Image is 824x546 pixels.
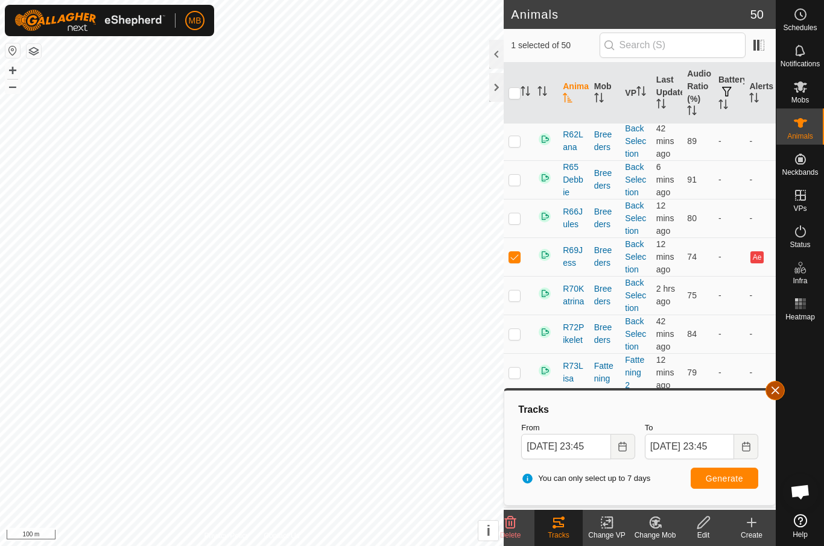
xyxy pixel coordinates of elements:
[486,522,490,539] span: i
[656,509,674,544] span: 4 Oct 2025 at 11:33 pm
[558,63,589,124] th: Animal
[749,95,759,104] p-sorticon: Activate to sort
[594,128,616,154] div: Breeders
[714,276,745,315] td: -
[589,63,621,124] th: Mob
[651,63,683,124] th: Last Updated
[534,530,583,541] div: Tracks
[204,530,250,541] a: Privacy Policy
[625,355,644,390] a: Fattening 2
[714,237,745,276] td: -
[687,252,697,262] span: 74
[656,162,674,197] span: 4 Oct 2025 at 11:39 pm
[744,507,776,546] td: -
[264,530,299,541] a: Contact Us
[791,96,809,104] span: Mobs
[625,239,646,274] a: Back Selection
[511,7,750,22] h2: Animals
[594,244,616,269] div: Breeders
[563,128,585,154] span: R62Lana
[793,205,807,212] span: VPs
[714,353,745,392] td: -
[594,95,604,104] p-sorticon: Activate to sort
[718,101,728,111] p-sorticon: Activate to sort
[600,33,746,58] input: Search (S)
[611,434,635,459] button: Choose Date
[563,283,585,308] span: R70Katrina
[656,471,674,506] span: 4 Oct 2025 at 11:33 pm
[785,313,815,321] span: Heatmap
[5,79,20,93] button: –
[714,199,745,237] td: -
[478,521,498,541] button: i
[594,283,616,308] div: Breeders
[687,290,697,300] span: 75
[793,531,808,538] span: Help
[521,472,650,485] span: You can only select up to 7 days
[744,160,776,199] td: -
[687,368,697,377] span: 79
[625,509,646,544] a: Back Selection
[5,63,20,78] button: +
[782,169,818,176] span: Neckbands
[563,244,585,269] span: R69Jess
[594,167,616,192] div: Breeders
[714,507,745,546] td: -
[691,468,758,489] button: Generate
[563,161,585,199] span: R65Debbie
[594,360,616,385] div: Fattening
[782,474,819,510] div: Open chat
[656,284,675,306] span: 4 Oct 2025 at 9:33 pm
[781,60,820,67] span: Notifications
[631,530,679,541] div: Change Mob
[656,124,674,158] span: 4 Oct 2025 at 11:02 pm
[563,95,572,104] p-sorticon: Activate to sort
[636,88,646,98] p-sorticon: Activate to sort
[537,132,552,146] img: returning on
[625,471,646,506] a: Back Selection
[656,201,674,236] span: 4 Oct 2025 at 11:33 pm
[656,316,674,351] span: 4 Oct 2025 at 11:03 pm
[706,474,743,483] span: Generate
[563,206,585,231] span: R66Jules
[744,315,776,353] td: -
[27,44,41,58] button: Map Layers
[537,88,547,98] p-sorticon: Activate to sort
[744,276,776,315] td: -
[537,363,552,378] img: returning on
[189,14,201,27] span: MB
[625,124,646,158] a: Back Selection
[537,325,552,339] img: returning on
[645,422,758,434] label: To
[620,63,651,124] th: VP
[750,251,764,263] button: Ae
[14,10,165,31] img: Gallagher Logo
[594,206,616,231] div: Breeders
[563,360,585,385] span: R73Lisa
[776,509,824,543] a: Help
[744,63,776,124] th: Alerts
[679,530,727,541] div: Edit
[793,277,807,284] span: Infra
[625,162,646,197] a: Back Selection
[687,175,697,184] span: 91
[687,107,697,117] p-sorticon: Activate to sort
[500,531,521,539] span: Delete
[537,171,552,185] img: returning on
[537,209,552,224] img: returning on
[563,321,585,347] span: R72Pikelet
[714,63,745,124] th: Battery
[5,43,20,58] button: Reset Map
[521,422,635,434] label: From
[787,133,813,140] span: Animals
[625,278,646,313] a: Back Selection
[750,5,764,24] span: 50
[687,329,697,339] span: 84
[656,239,674,274] span: 4 Oct 2025 at 11:33 pm
[714,122,745,160] td: -
[625,316,646,351] a: Back Selection
[783,24,817,31] span: Schedules
[682,63,714,124] th: Audio Ratio (%)
[537,248,552,262] img: returning on
[656,355,674,390] span: 4 Oct 2025 at 11:33 pm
